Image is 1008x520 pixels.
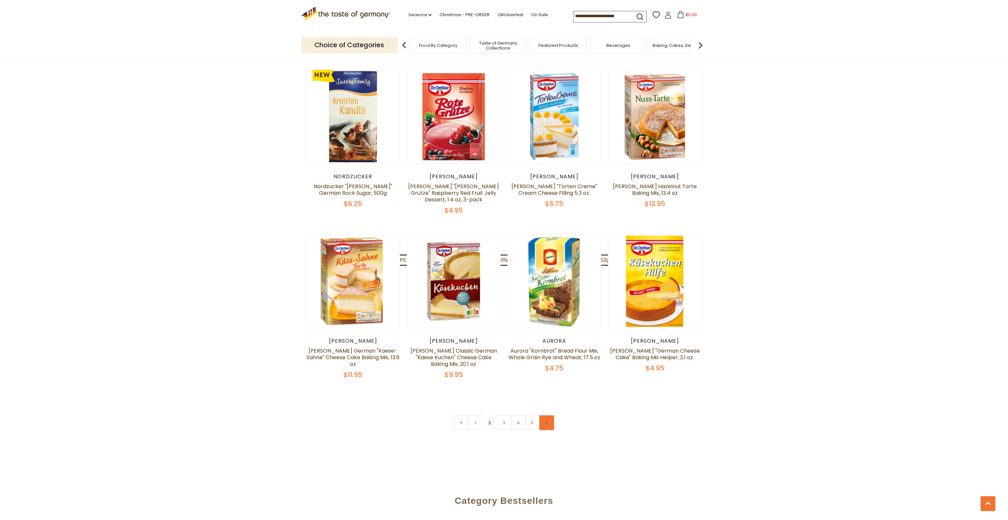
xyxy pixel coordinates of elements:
[613,183,697,197] a: [PERSON_NAME] Hazelnut Torte Baking Mix, 13.4 oz
[314,183,392,197] a: Nordzucker "[PERSON_NAME]" German Rock Sugar, 500g
[407,173,501,180] div: [PERSON_NAME]
[511,415,526,430] a: 4
[407,235,501,328] img: Dr. Oetker Classic German "Kaese Kuchen" Cheese Cake Baking Mix, 20.1 oz
[439,11,490,18] a: Christmas - PRE-ORDER
[686,12,697,17] span: $0.00
[410,347,497,368] a: [PERSON_NAME] Classic German "Kaese Kuchen" Cheese Cake Baking Mix, 20.1 oz
[608,338,702,344] div: [PERSON_NAME]
[545,199,564,208] span: $5.75
[507,173,602,180] div: [PERSON_NAME]
[396,255,612,266] a: [PERSON_NAME] "[PERSON_NAME]-Puefferchen" Apple Popover Dessert Mix 152g
[545,364,564,373] span: $4.75
[307,347,400,368] a: [PERSON_NAME] German "Kaese-Sahne" Cheese Cake Baking Mix, 13.6 oz
[525,415,540,430] a: 5
[508,347,600,361] a: Aurora "Kornbrot" Bread Flour Mix, Whole Grain Rye and Wheat, 17.5 oz
[343,370,362,379] span: $11.95
[508,235,601,328] img: Aurora "Kornbrot" Bread Flour Mix, Whole Grain Rye and Wheat, 17.5 oz
[408,183,499,203] a: [PERSON_NAME] "[PERSON_NAME] Grütze" Raspberry Red Fruit Jelly Dessert, 1.4 oz, 3-pack
[498,11,523,18] a: Oktoberfest
[408,11,432,18] a: Seasons
[444,370,463,379] span: $9.95
[344,199,362,208] span: $6.25
[673,11,701,21] button: $0.00
[306,338,400,344] div: [PERSON_NAME]
[407,70,501,163] img: Dr. Oetker "Rote Grütze" Raspberry Red Fruit Jelly Dessert, 1.4 oz, 3-pack
[307,70,400,163] img: Nordzucker "Kandis" German Rock Sugar, 500g
[508,70,601,163] img: Dr. Oetker "Torten Creme" Cream Cheese Filling 5.3 oz.
[511,183,597,197] a: [PERSON_NAME] "Torten Creme" Cream Cheese Filling 5.3 oz.
[608,235,702,328] img: Dr. Oetker "German Cheese Cake" Baking Mix Helper, 2.1 oz.
[653,43,704,48] a: Baking, Cakes, Desserts
[646,364,664,373] span: $4.95
[306,173,400,180] div: Nordzucker
[608,173,702,180] div: [PERSON_NAME]
[645,199,665,208] span: $12.95
[694,39,707,52] img: next arrow
[497,415,511,430] a: 3
[275,486,733,513] div: Category Bestsellers
[407,338,501,344] div: [PERSON_NAME]
[608,70,702,163] img: Dr. Oetker Hazelnut Torte Baking Mix, 13.4 oz
[610,347,700,361] a: [PERSON_NAME] "German Cheese Cake" Baking Mix Helper, 2.1 oz.
[507,338,602,344] div: Aurora
[398,39,411,52] img: previous arrow
[468,415,483,430] a: 1
[419,43,457,48] a: Food By Category
[538,43,578,48] a: Featured Products
[606,43,630,48] a: Beverages
[444,206,463,215] span: $4.95
[472,41,525,51] a: Taste of Germany Collections
[307,235,400,328] img: Dr. Oetker German "Kaese-Sahne" Cheese Cake Baking Mix, 13.6 oz
[301,37,398,53] p: Choice of Categories
[531,11,548,18] a: On Sale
